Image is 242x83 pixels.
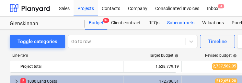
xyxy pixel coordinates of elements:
[17,37,57,46] div: Toggle categories
[10,35,65,48] button: Toggle categories
[205,53,237,58] div: Revised budget
[85,17,107,30] div: Budget
[149,53,179,58] div: Target budget
[218,4,224,8] span: 4
[200,35,235,48] button: Timeline
[107,17,144,30] a: Client contract
[103,18,109,23] span: 9+
[173,54,179,58] span: help
[163,17,198,30] a: Subcontracts
[126,61,179,72] div: 1,628,779.19
[85,17,107,30] a: Budget9+
[198,17,228,30] a: Valuations
[208,37,227,46] div: Timeline
[20,61,121,72] div: Project total
[10,20,77,27] div: Glenskinnan
[10,53,123,58] div: Line-item
[210,52,242,83] iframe: Chat Widget
[144,17,163,30] a: RFQs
